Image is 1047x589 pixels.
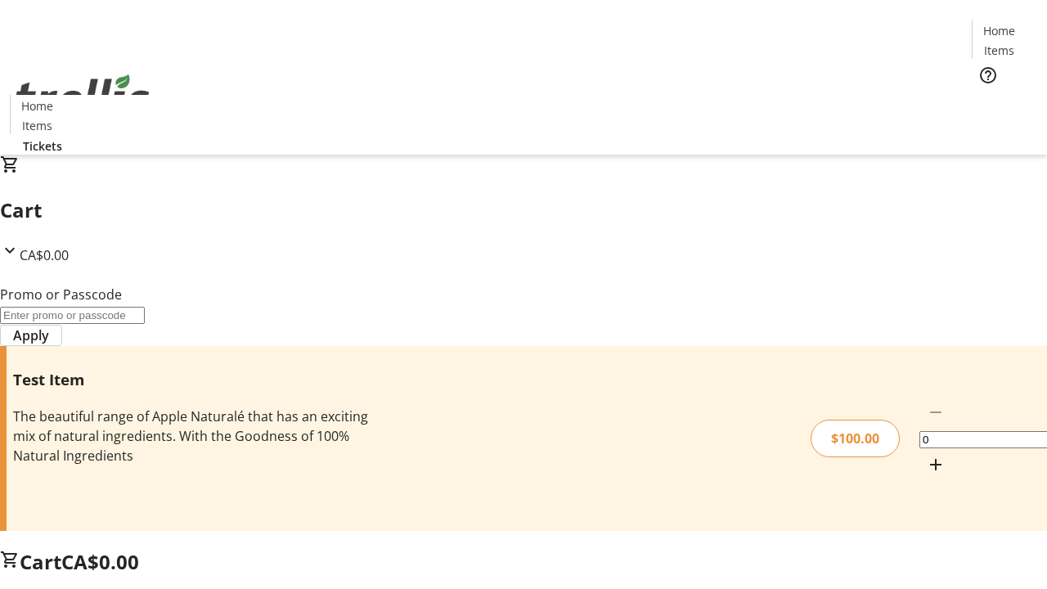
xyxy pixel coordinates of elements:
a: Items [11,117,63,134]
span: CA$0.00 [61,548,139,575]
span: Tickets [985,95,1024,112]
span: Tickets [23,137,62,155]
div: The beautiful range of Apple Naturalé that has an exciting mix of natural ingredients. With the G... [13,407,371,465]
a: Home [11,97,63,115]
h3: Test Item [13,368,371,391]
button: Increment by one [919,448,952,481]
div: $100.00 [811,420,900,457]
span: Items [22,117,52,134]
img: Orient E2E Organization 5VlIFcayl0's Logo [10,56,155,138]
span: Home [21,97,53,115]
span: Apply [13,326,49,345]
span: Items [984,42,1014,59]
a: Home [973,22,1025,39]
span: Home [983,22,1015,39]
a: Tickets [972,95,1037,112]
span: CA$0.00 [20,246,69,264]
a: Items [973,42,1025,59]
button: Help [972,59,1004,92]
a: Tickets [10,137,75,155]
